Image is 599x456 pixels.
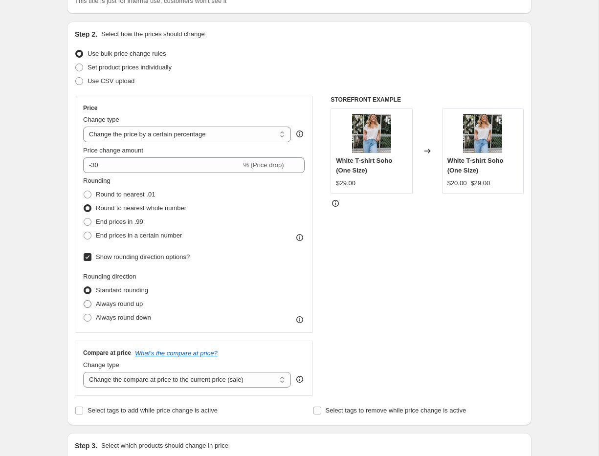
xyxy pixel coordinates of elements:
[96,218,143,225] span: End prices in .99
[352,114,391,153] img: 37317_80x.jpg
[101,441,228,451] p: Select which products should change in price
[243,161,284,169] span: % (Price drop)
[96,204,186,212] span: Round to nearest whole number
[336,157,392,174] span: White T-shirt Soho (One Size)
[336,179,355,187] span: $29.00
[331,96,524,104] h6: STOREFRONT EXAMPLE
[96,286,148,294] span: Standard rounding
[83,273,136,280] span: Rounding direction
[83,177,111,184] span: Rounding
[295,129,305,139] div: help
[96,191,155,198] span: Round to nearest .01
[96,253,190,261] span: Show rounding direction options?
[88,407,218,414] span: Select tags to add while price change is active
[83,157,241,173] input: -15
[75,29,97,39] h2: Step 2.
[295,374,305,384] div: help
[463,114,502,153] img: 37317_80x.jpg
[326,407,466,414] span: Select tags to remove while price change is active
[447,157,504,174] span: White T-shirt Soho (One Size)
[83,361,119,369] span: Change type
[88,50,166,57] span: Use bulk price change rules
[83,349,131,357] h3: Compare at price
[135,349,218,357] button: What's the compare at price?
[83,104,97,112] h3: Price
[101,29,205,39] p: Select how the prices should change
[96,232,182,239] span: End prices in a certain number
[470,179,490,187] span: $29.00
[88,64,172,71] span: Set product prices individually
[75,441,97,451] h2: Step 3.
[83,116,119,123] span: Change type
[96,300,143,307] span: Always round up
[96,314,151,321] span: Always round down
[88,77,134,85] span: Use CSV upload
[83,147,143,154] span: Price change amount
[447,179,467,187] span: $20.00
